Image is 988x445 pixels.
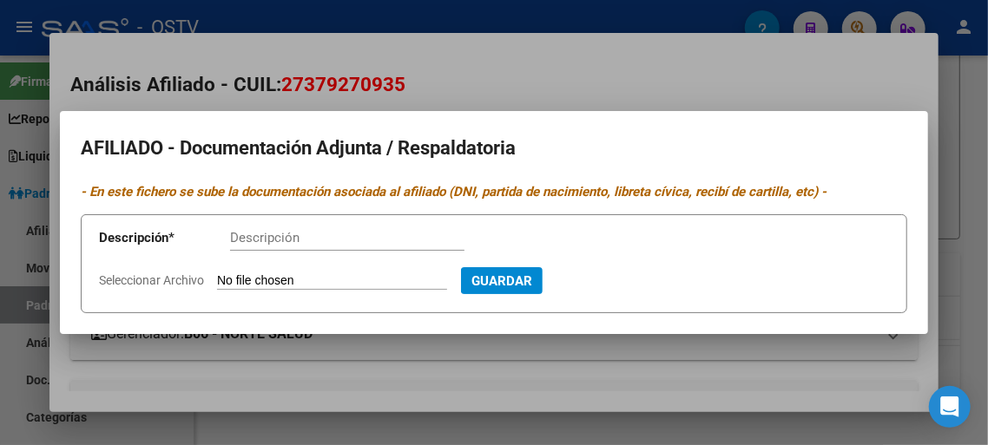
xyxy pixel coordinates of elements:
[471,273,532,289] span: Guardar
[929,386,971,428] div: Open Intercom Messenger
[99,228,230,248] p: Descripción
[81,184,827,200] i: - En este fichero se sube la documentación asociada al afiliado (DNI, partida de nacimiento, libr...
[81,132,907,165] h2: AFILIADO - Documentación Adjunta / Respaldatoria
[461,267,543,294] button: Guardar
[99,273,204,287] span: Seleccionar Archivo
